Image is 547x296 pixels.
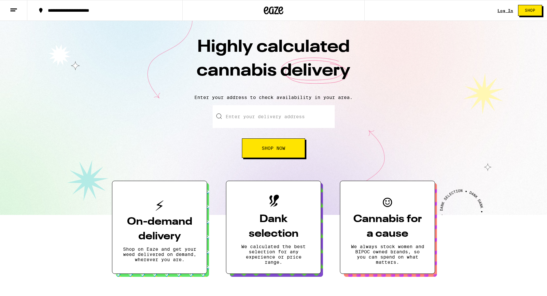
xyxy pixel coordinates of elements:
[351,212,424,241] h3: Cannabis for a cause
[518,5,542,16] button: Shop
[237,212,310,241] h3: Dank selection
[513,5,547,16] a: Shop
[498,8,513,13] a: Log In
[123,215,196,244] h3: On-demand delivery
[242,138,305,158] button: Shop Now
[237,244,310,265] p: We calculated the best selection for any experience or price range.
[351,244,424,265] p: We always stock women and BIPOC owned brands, so you can spend on what matters.
[213,105,335,128] input: Enter your delivery address
[525,8,535,12] span: Shop
[262,146,285,150] span: Shop Now
[340,181,435,274] button: Cannabis for a causeWe always stock women and BIPOC owned brands, so you can spend on what matters.
[160,35,387,90] h1: Highly calculated cannabis delivery
[7,95,540,100] p: Enter your address to check availability in your area.
[226,181,321,274] button: Dank selectionWe calculated the best selection for any experience or price range.
[112,181,207,274] button: On-demand deliveryShop on Eaze and get your weed delivered on demand, wherever you are.
[123,247,196,262] p: Shop on Eaze and get your weed delivered on demand, wherever you are.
